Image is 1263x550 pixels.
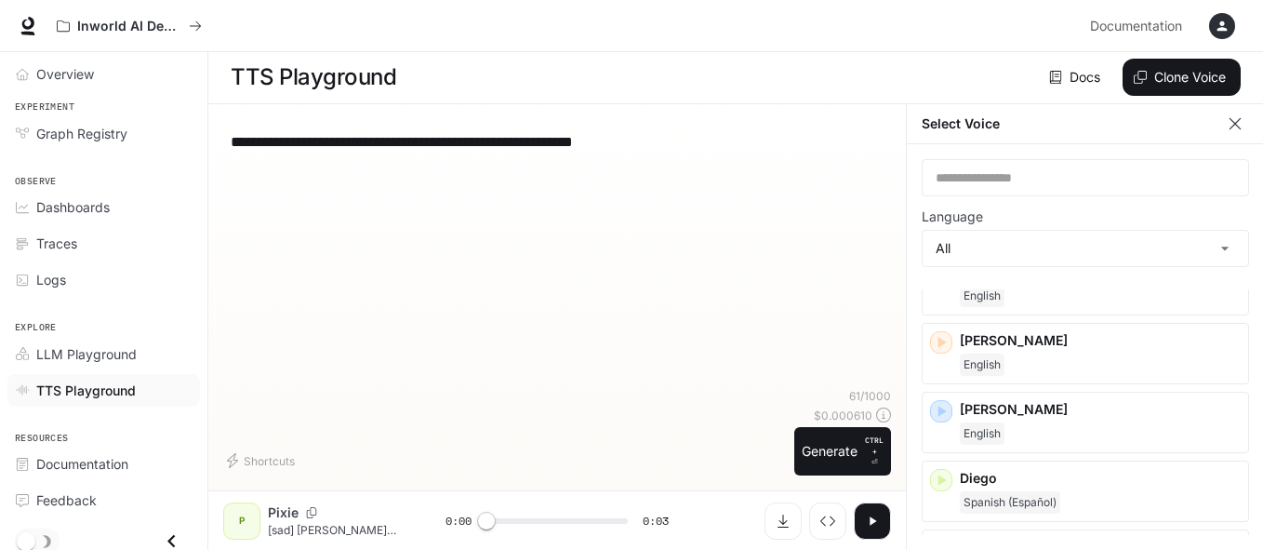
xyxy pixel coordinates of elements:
a: Documentation [7,448,200,480]
a: Docs [1045,59,1108,96]
p: ⏎ [865,435,884,468]
a: LLM Playground [7,338,200,370]
span: 0:00 [445,512,472,530]
button: Download audio [764,503,802,540]
span: TTS Playground [36,381,136,400]
p: Language [922,210,983,223]
h1: TTS Playground [231,59,396,96]
a: Traces [7,227,200,260]
a: Graph Registry [7,117,200,150]
button: GenerateCTRL +⏎ [794,427,891,476]
button: All workspaces [48,7,210,45]
a: Feedback [7,484,200,516]
a: TTS Playground [7,374,200,407]
span: Spanish (Español) [960,491,1060,514]
a: Logs [7,263,200,296]
a: Documentation [1083,7,1196,45]
span: Documentation [36,454,128,474]
span: Documentation [1090,15,1182,38]
span: English [960,354,1004,376]
a: Dashboards [7,191,200,223]
p: Inworld AI Demos [77,19,181,34]
div: P [227,506,257,536]
span: Logs [36,270,66,289]
p: CTRL + [865,435,884,457]
span: English [960,285,1004,307]
span: 0:03 [643,512,669,530]
p: Pixie [268,503,299,522]
span: Feedback [36,490,97,510]
span: Dashboards [36,197,110,217]
span: LLM Playground [36,344,137,364]
button: Clone Voice [1123,59,1241,96]
a: Overview [7,58,200,90]
button: Inspect [809,503,846,540]
p: [PERSON_NAME] [960,331,1241,350]
p: [PERSON_NAME] [960,400,1241,419]
span: Graph Registry [36,124,127,143]
span: Overview [36,64,94,84]
button: Copy Voice ID [299,507,325,518]
p: [sad] [PERSON_NAME] broke up with me last week. I'm still feeling lost. [268,522,401,538]
button: Shortcuts [223,446,302,476]
span: Traces [36,234,77,253]
p: Diego [960,469,1241,488]
div: All [923,231,1248,266]
span: English [960,423,1004,445]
